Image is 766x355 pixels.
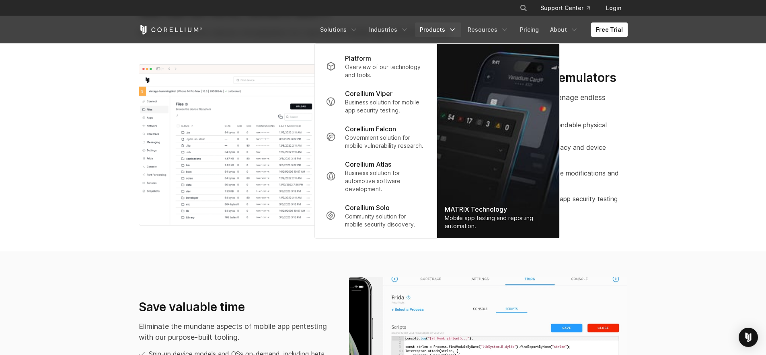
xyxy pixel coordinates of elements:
div: Mobile app testing and reporting automation. [445,214,551,230]
button: Search [516,1,531,15]
h3: Save valuable time [139,300,333,315]
a: Resources [463,22,513,37]
a: Platform Overview of our technology and tools. [319,49,431,84]
a: Products [415,22,461,37]
p: Overview of our technology and tools. [345,63,425,79]
div: Navigation Menu [315,22,628,37]
a: Support Center [534,1,596,15]
img: Matrix_WebNav_1x [437,44,559,238]
a: Corellium Atlas Business solution for automotive software development. [319,155,431,198]
a: Corellium Solo Community solution for mobile security discovery. [319,198,431,233]
p: Business solution for mobile app security testing. [345,98,425,114]
p: Government solution for mobile vulnerability research. [345,134,425,150]
a: Corellium Viper Business solution for mobile app security testing. [319,84,431,119]
p: Business solution for automotive software development. [345,169,425,193]
p: Corellium Solo [345,203,390,212]
div: Open Intercom Messenger [739,328,758,347]
a: Pricing [515,22,544,37]
p: Platform [345,53,371,63]
div: MATRIX Technology [445,204,551,214]
a: Corellium Falcon Government solution for mobile vulnerability research. [319,119,431,155]
a: MATRIX Technology Mobile app testing and reporting automation. [437,44,559,238]
p: Corellium Falcon [345,124,396,134]
p: Eliminate the mundane aspects of mobile app pentesting with our purpose-built tooling. [139,321,333,343]
div: Navigation Menu [510,1,628,15]
a: Free Trial [591,22,628,37]
p: Community solution for mobile security discovery. [345,212,425,229]
p: Corellium Viper [345,89,392,98]
a: Corellium Home [139,25,203,35]
img: Dynamic app security testing (DSAT); iOS pentest [139,64,417,226]
a: About [545,22,583,37]
a: Login [600,1,628,15]
p: Corellium Atlas [345,159,391,169]
a: Solutions [315,22,363,37]
a: Industries [364,22,413,37]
